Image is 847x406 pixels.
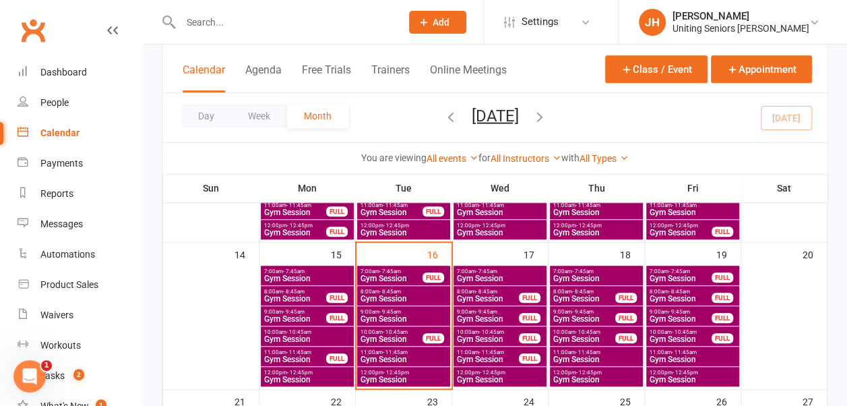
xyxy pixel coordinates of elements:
span: 12:00pm [649,223,712,229]
span: - 12:45pm [672,223,698,229]
span: 10:00am [553,329,616,335]
div: Product Sales [40,279,98,290]
span: - 12:45pm [287,223,313,229]
span: 8:00am [553,289,616,295]
span: - 9:45am [572,309,594,315]
div: 14 [234,243,259,265]
span: - 11:45am [479,349,504,355]
button: Free Trials [302,63,351,92]
div: FULL [615,293,637,303]
span: - 11:45am [383,202,408,208]
span: 12:00pm [553,370,640,376]
span: 11:00am [456,202,544,208]
span: Gym Session [263,229,327,237]
div: FULL [326,313,348,323]
div: Workouts [40,340,81,351]
div: 18 [620,243,644,265]
span: Gym Session [456,335,520,343]
span: 11:00am [360,202,423,208]
span: 11:00am [263,349,327,355]
span: Gym Session [649,229,712,237]
a: Dashboard [18,57,142,88]
span: 9:00am [456,309,520,315]
span: Gym Session [456,208,544,216]
button: Month [287,104,348,128]
span: - 10:45am [286,329,311,335]
div: FULL [519,353,540,364]
iframe: Intercom live chat [13,360,46,393]
span: - 10:45am [575,329,600,335]
span: - 11:45am [286,349,311,355]
span: Gym Session [553,315,616,323]
th: Thu [548,174,645,202]
th: Tue [356,174,452,202]
span: 10:00am [649,329,712,335]
div: FULL [326,353,348,364]
button: Trainers [371,63,410,92]
div: FULL [422,333,444,343]
span: Gym Session [360,208,423,216]
a: Reports [18,179,142,209]
strong: for [478,152,491,163]
span: - 12:45pm [672,370,698,376]
span: Gym Session [553,295,616,303]
div: 20 [803,243,827,265]
a: All events [427,153,478,164]
span: Gym Session [263,274,351,283]
span: Gym Session [360,376,447,384]
a: Messages [18,209,142,239]
button: Agenda [245,63,282,92]
span: Gym Session [456,295,520,303]
span: - 7:45am [379,268,401,274]
span: - 12:45pm [383,223,409,229]
span: - 10:45am [672,329,697,335]
span: 12:00pm [263,223,327,229]
span: - 7:45am [572,268,594,274]
span: Gym Session [553,355,640,364]
div: FULL [519,293,540,303]
span: - 11:45am [575,349,600,355]
span: Gym Session [263,295,327,303]
th: Fri [645,174,741,202]
div: 17 [524,243,548,265]
span: 12:00pm [263,370,351,376]
span: 7:00am [263,268,351,274]
div: 19 [716,243,741,265]
span: 11:00am [553,349,640,355]
span: Gym Session [553,376,640,384]
div: Uniting Seniors [PERSON_NAME] [672,22,809,34]
div: FULL [326,293,348,303]
span: - 9:45am [283,309,305,315]
span: 7:00am [456,268,544,274]
span: 2 [73,369,84,380]
span: 12:00pm [456,370,544,376]
span: 11:00am [553,202,640,208]
span: Gym Session [456,315,520,323]
span: Gym Session [553,229,640,237]
span: Gym Session [553,335,616,343]
button: Online Meetings [430,63,507,92]
span: - 8:45am [572,289,594,295]
span: - 12:45pm [287,370,313,376]
span: Settings [522,7,559,37]
strong: You are viewing [361,152,427,163]
span: 7:00am [553,268,640,274]
span: - 8:45am [668,289,690,295]
span: 9:00am [360,309,447,315]
a: Calendar [18,118,142,148]
div: FULL [615,333,637,343]
span: Gym Session [263,335,351,343]
span: Gym Session [263,355,327,364]
span: - 11:45am [286,202,311,208]
span: Gym Session [649,355,736,364]
span: Gym Session [360,315,447,323]
button: Day [181,104,231,128]
span: Gym Session [649,315,712,323]
span: 11:00am [649,349,736,355]
div: FULL [422,206,444,216]
div: Dashboard [40,67,87,78]
span: - 11:45am [383,349,408,355]
span: Gym Session [553,208,640,216]
div: FULL [326,227,348,237]
span: 9:00am [263,309,327,315]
